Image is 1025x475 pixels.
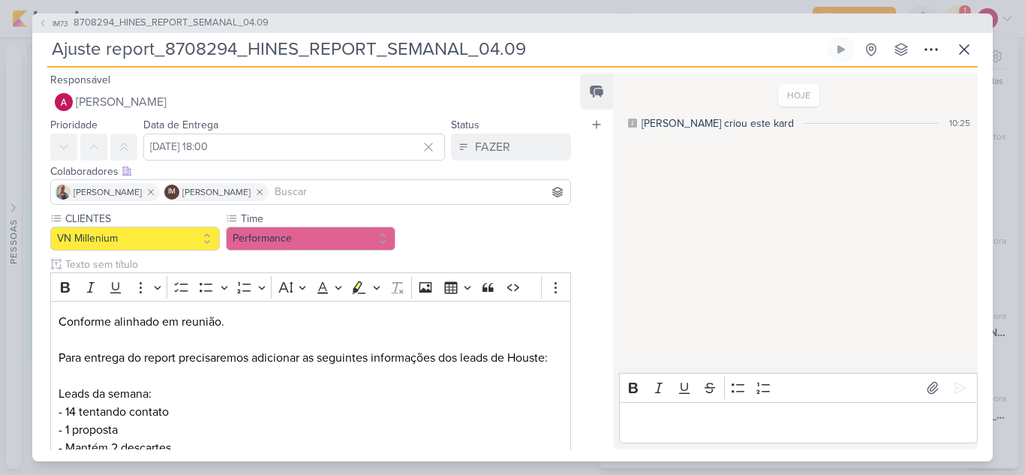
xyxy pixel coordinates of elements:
[451,134,571,161] button: FAZER
[949,116,970,130] div: 10:25
[239,211,395,227] label: Time
[451,119,479,131] label: Status
[56,185,71,200] img: Iara Santos
[47,36,825,63] input: Kard Sem Título
[55,93,73,111] img: Alessandra Gomes
[50,74,110,86] label: Responsável
[143,119,218,131] label: Data de Entrega
[619,373,978,402] div: Editor toolbar
[475,138,510,156] div: FAZER
[64,211,220,227] label: CLIENTES
[642,116,794,131] div: [PERSON_NAME] criou este kard
[226,227,395,251] button: Performance
[50,227,220,251] button: VN Millenium
[59,422,118,437] span: - 1 proposta
[50,164,571,179] div: Colaboradores
[59,404,169,419] span: - 14 tentando contato
[164,185,179,200] div: Isabella Machado Guimarães
[272,183,567,201] input: Buscar
[74,185,142,199] span: [PERSON_NAME]
[50,272,571,302] div: Editor toolbar
[62,257,571,272] input: Texto sem título
[59,440,171,455] span: - Mantém 2 descartes
[619,402,978,443] div: Editor editing area: main
[50,119,98,131] label: Prioridade
[76,93,167,111] span: [PERSON_NAME]
[143,134,445,161] input: Select a date
[182,185,251,199] span: [PERSON_NAME]
[59,386,152,401] span: Leads da semana:
[168,188,176,196] p: IM
[835,44,847,56] div: Ligar relógio
[50,89,571,116] button: [PERSON_NAME]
